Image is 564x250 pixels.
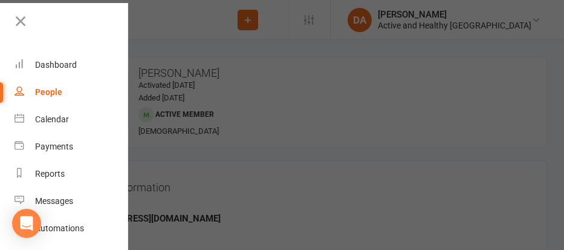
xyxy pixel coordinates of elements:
div: Open Intercom Messenger [12,209,41,238]
div: Payments [35,142,73,151]
div: Messages [35,196,73,206]
a: Calendar [15,106,129,133]
div: Reports [35,169,65,179]
a: Messages [15,188,129,215]
a: Dashboard [15,51,129,79]
div: Dashboard [35,60,77,70]
a: Payments [15,133,129,160]
a: People [15,79,129,106]
div: Calendar [35,114,69,124]
a: Automations [15,215,129,242]
div: People [35,87,62,97]
div: Automations [35,223,84,233]
a: Reports [15,160,129,188]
